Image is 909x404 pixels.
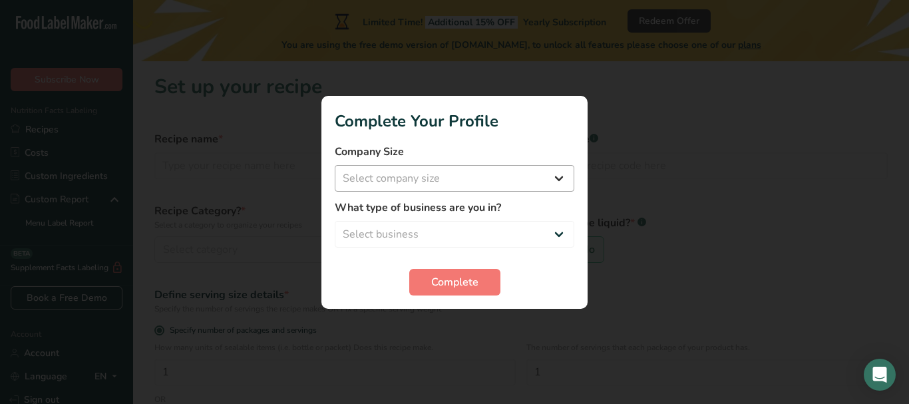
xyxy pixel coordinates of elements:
span: Complete [431,274,478,290]
label: What type of business are you in? [335,200,574,216]
h1: Complete Your Profile [335,109,574,133]
button: Complete [409,269,500,296]
div: Open Intercom Messenger [864,359,896,391]
label: Company Size [335,144,574,160]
